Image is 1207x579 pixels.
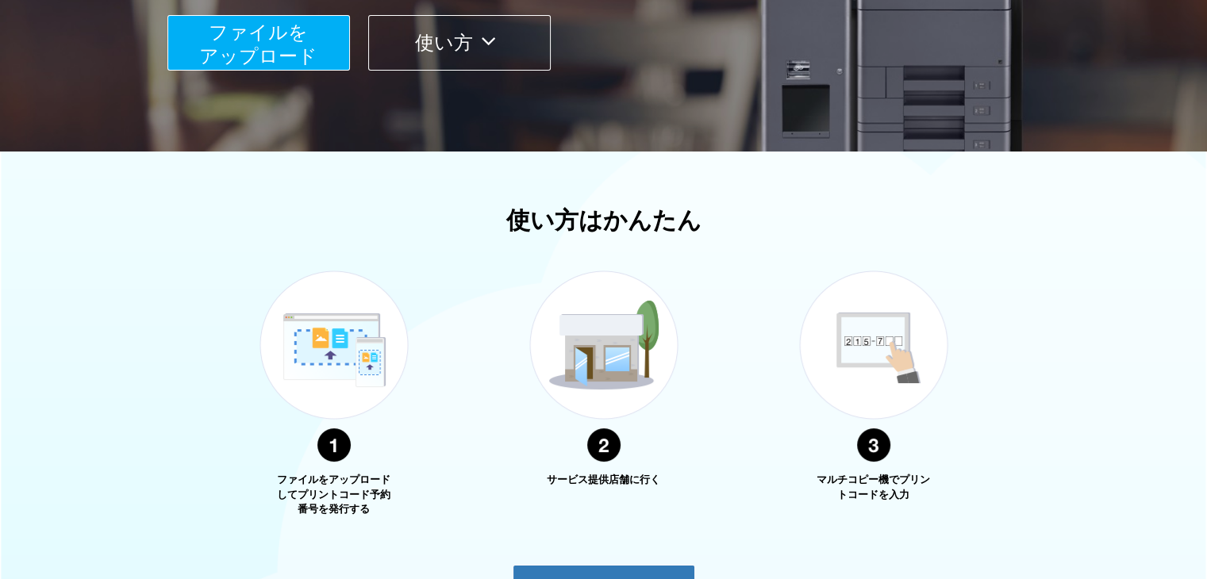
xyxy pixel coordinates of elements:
[199,21,317,67] span: ファイルを ​​アップロード
[167,15,350,71] button: ファイルを​​アップロード
[814,473,933,502] p: マルチコピー機でプリントコードを入力
[544,473,663,488] p: サービス提供店舗に行く
[275,473,394,517] p: ファイルをアップロードしてプリントコード予約番号を発行する
[368,15,551,71] button: 使い方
